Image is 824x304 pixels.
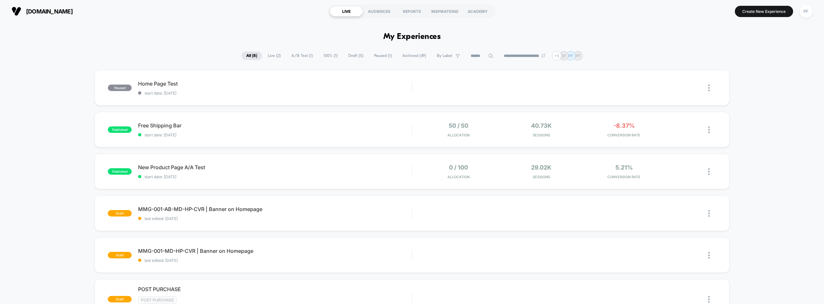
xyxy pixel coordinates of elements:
img: close [708,296,710,303]
p: PF [576,53,580,58]
span: [DOMAIN_NAME] [26,8,73,15]
span: Live ( 2 ) [263,51,286,60]
span: Sessions [501,175,581,179]
div: LIVE [330,6,363,16]
span: 5.21% [615,164,633,171]
span: start date: [DATE] [138,91,412,96]
span: Allocation [447,133,470,137]
span: 50 / 50 [449,122,468,129]
img: end [541,54,545,58]
div: REPORTS [396,6,428,16]
span: Home Page Test [138,80,412,87]
span: Post Purchase [138,296,177,304]
span: CONVERSION RATE [584,133,664,137]
p: PF [568,53,573,58]
span: POST PURCHASE [138,286,412,292]
span: 100% ( 1 ) [319,51,342,60]
span: draft [108,210,132,216]
div: INSPIRATIONS [428,6,461,16]
span: 40.73k [531,122,552,129]
span: last edited: [DATE] [138,258,412,263]
span: CONVERSION RATE [584,175,664,179]
span: 29.02k [531,164,551,171]
div: PF [800,5,812,18]
span: Draft ( 5 ) [343,51,368,60]
span: start date: [DATE] [138,174,412,179]
span: 0 / 100 [449,164,468,171]
span: -8.37% [613,122,635,129]
p: EF [562,53,566,58]
img: Visually logo [12,6,21,16]
span: last edited: [DATE] [138,216,412,221]
span: MMG-001-AB-MD-HP-CVR | Banner on Homepage [138,206,412,212]
span: published [108,126,132,133]
h1: My Experiences [383,32,441,41]
span: A/B Test ( 1 ) [286,51,318,60]
span: By Label [437,53,452,58]
span: paused [108,85,132,91]
span: MMG-001-MD-HP-CVR | Banner on Homepage [138,248,412,254]
span: All ( 8 ) [241,51,262,60]
div: AUDIENCES [363,6,396,16]
span: Allocation [447,175,470,179]
div: ACADEMY [461,6,494,16]
span: draft [108,252,132,258]
img: close [708,168,710,175]
span: published [108,168,132,175]
div: + 5 [552,51,561,60]
img: close [708,252,710,259]
span: Archived ( 49 ) [398,51,431,60]
span: Sessions [501,133,581,137]
button: Create New Experience [735,6,793,17]
span: start date: [DATE] [138,133,412,137]
span: New Product Page A/A Test [138,164,412,170]
img: close [708,85,710,91]
span: Paused ( 1 ) [369,51,397,60]
span: draft [108,296,132,302]
img: close [708,126,710,133]
button: PF [798,5,814,18]
span: Free Shipping Bar [138,122,412,129]
img: close [708,210,710,217]
button: [DOMAIN_NAME] [10,6,75,16]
